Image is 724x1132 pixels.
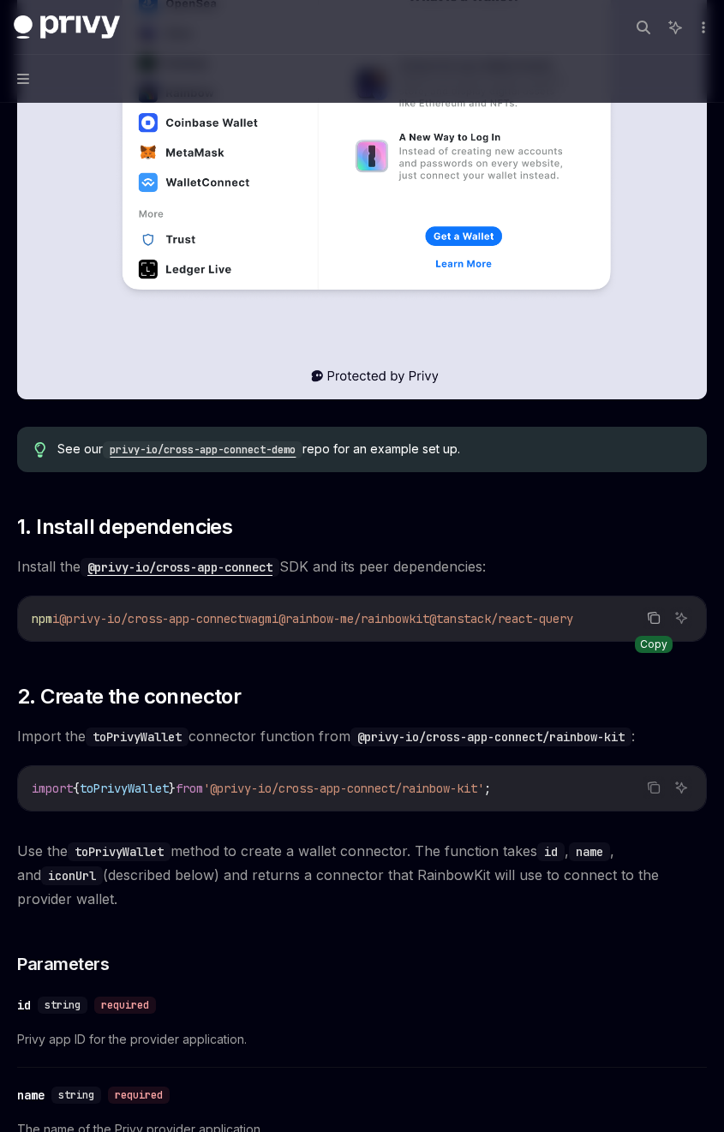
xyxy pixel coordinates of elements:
div: name [17,1087,45,1104]
span: string [45,998,81,1012]
span: { [73,781,80,796]
img: dark logo [14,15,120,39]
a: privy-io/cross-app-connect-demo [103,441,302,456]
svg: Tip [34,442,46,458]
span: i [52,611,59,626]
button: More actions [693,15,710,39]
button: Copy the contents from the code block [643,776,665,799]
span: from [176,781,203,796]
code: name [569,842,610,861]
div: required [108,1087,170,1104]
div: required [94,997,156,1014]
span: '@privy-io/cross-app-connect/rainbow-kit' [203,781,484,796]
span: npm [32,611,52,626]
div: id [17,997,31,1014]
code: @privy-io/cross-app-connect [81,558,279,577]
code: privy-io/cross-app-connect-demo [103,441,302,458]
code: toPrivyWallet [68,842,171,861]
span: @tanstack/react-query [429,611,573,626]
span: Import the connector function from : [17,724,707,748]
span: @rainbow-me/rainbowkit [278,611,429,626]
button: Copy the contents from the code block [643,607,665,629]
span: ; [484,781,491,796]
span: Install the SDK and its peer dependencies: [17,554,707,578]
a: @privy-io/cross-app-connect [81,558,279,575]
span: Privy app ID for the provider application. [17,1029,707,1050]
span: string [58,1088,94,1102]
span: 2. Create the connector [17,683,241,710]
span: import [32,781,73,796]
span: Parameters [17,952,109,976]
code: toPrivyWallet [86,728,188,746]
span: toPrivyWallet [80,781,169,796]
button: Ask AI [670,607,692,629]
code: iconUrl [41,866,103,885]
span: Use the method to create a wallet connector. The function takes , , and (described below) and ret... [17,839,707,911]
div: Copy [635,636,673,653]
button: Ask AI [670,776,692,799]
span: wagmi [244,611,278,626]
code: @privy-io/cross-app-connect/rainbow-kit [350,728,631,746]
span: @privy-io/cross-app-connect [59,611,244,626]
code: id [537,842,565,861]
span: } [169,781,176,796]
span: See our repo for an example set up. [57,440,690,458]
span: 1. Install dependencies [17,513,232,541]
